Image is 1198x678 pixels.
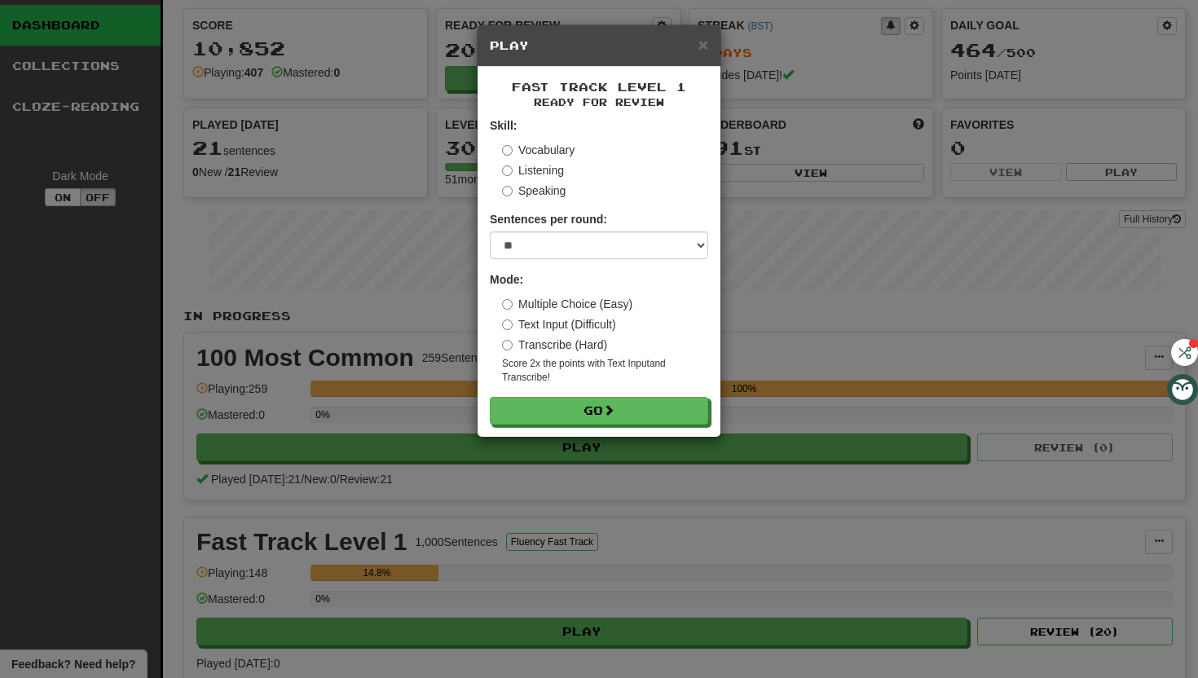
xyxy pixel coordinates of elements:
label: Listening [502,162,564,178]
strong: Mode: [490,273,523,286]
input: Listening [502,165,513,176]
label: Multiple Choice (Easy) [502,296,632,312]
button: Close [698,36,708,53]
input: Speaking [502,186,513,196]
input: Vocabulary [502,145,513,156]
input: Transcribe (Hard) [502,340,513,350]
button: Go [490,397,708,425]
span: Fast Track Level 1 [512,80,686,94]
small: Ready for Review [490,95,708,109]
span: × [698,35,708,54]
input: Multiple Choice (Easy) [502,299,513,310]
h5: Play [490,37,708,54]
small: Score 2x the points with Text Input and Transcribe ! [502,357,708,385]
label: Sentences per round: [490,211,607,227]
label: Text Input (Difficult) [502,316,616,332]
label: Vocabulary [502,142,575,158]
input: Text Input (Difficult) [502,319,513,330]
label: Speaking [502,183,566,199]
strong: Skill: [490,119,517,132]
label: Transcribe (Hard) [502,337,607,353]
